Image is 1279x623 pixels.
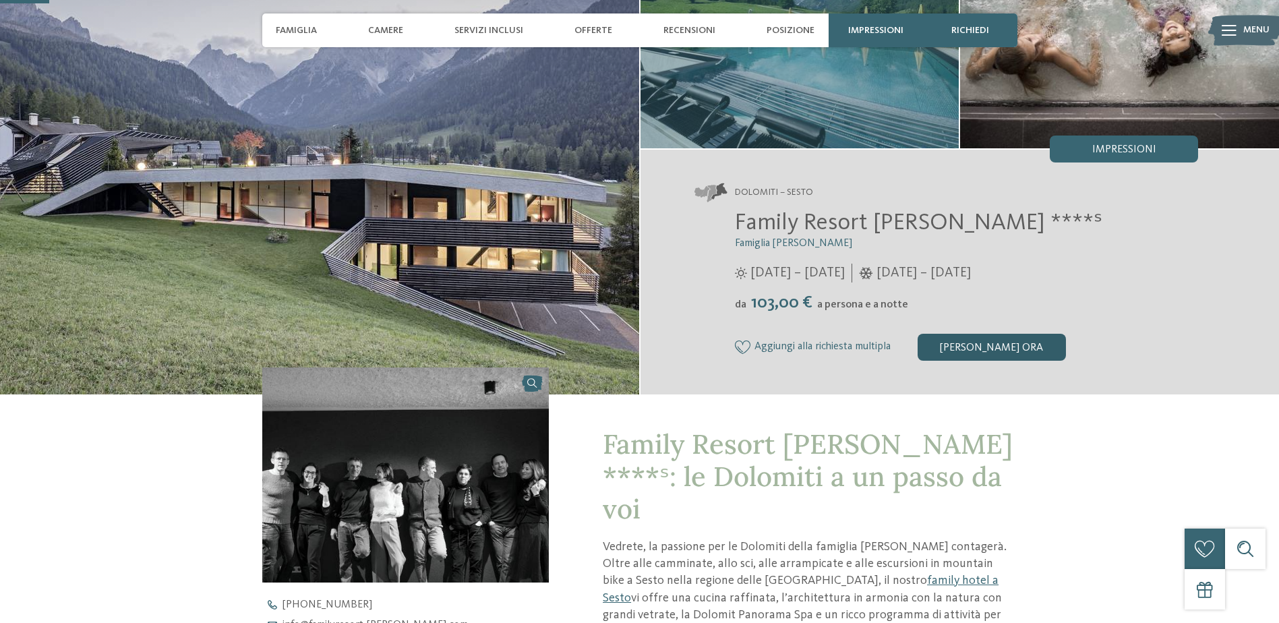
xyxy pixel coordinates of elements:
[735,211,1102,235] span: Family Resort [PERSON_NAME] ****ˢ
[876,264,971,283] span: [DATE] – [DATE]
[262,599,572,610] a: [PHONE_NUMBER]
[735,267,747,279] i: Orari d'apertura estate
[735,299,746,310] span: da
[750,264,845,283] span: [DATE] – [DATE]
[754,341,891,353] span: Aggiungi alla richiesta multipla
[454,25,523,36] span: Servizi inclusi
[951,25,989,36] span: richiedi
[603,574,999,603] a: family hotel a Sesto
[368,25,403,36] span: Camere
[1092,144,1156,155] span: Impressioni
[735,238,852,249] span: Famiglia [PERSON_NAME]
[603,427,1013,526] span: Family Resort [PERSON_NAME] ****ˢ: le Dolomiti a un passo da voi
[817,299,908,310] span: a persona e a notte
[276,25,317,36] span: Famiglia
[663,25,715,36] span: Recensioni
[574,25,612,36] span: Offerte
[767,25,814,36] span: Posizione
[748,294,816,311] span: 103,00 €
[735,186,813,200] span: Dolomiti – Sesto
[918,334,1066,361] div: [PERSON_NAME] ora
[859,267,873,279] i: Orari d'apertura inverno
[282,599,372,610] span: [PHONE_NUMBER]
[262,367,549,583] img: Il nostro family hotel a Sesto, il vostro rifugio sulle Dolomiti.
[848,25,903,36] span: Impressioni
